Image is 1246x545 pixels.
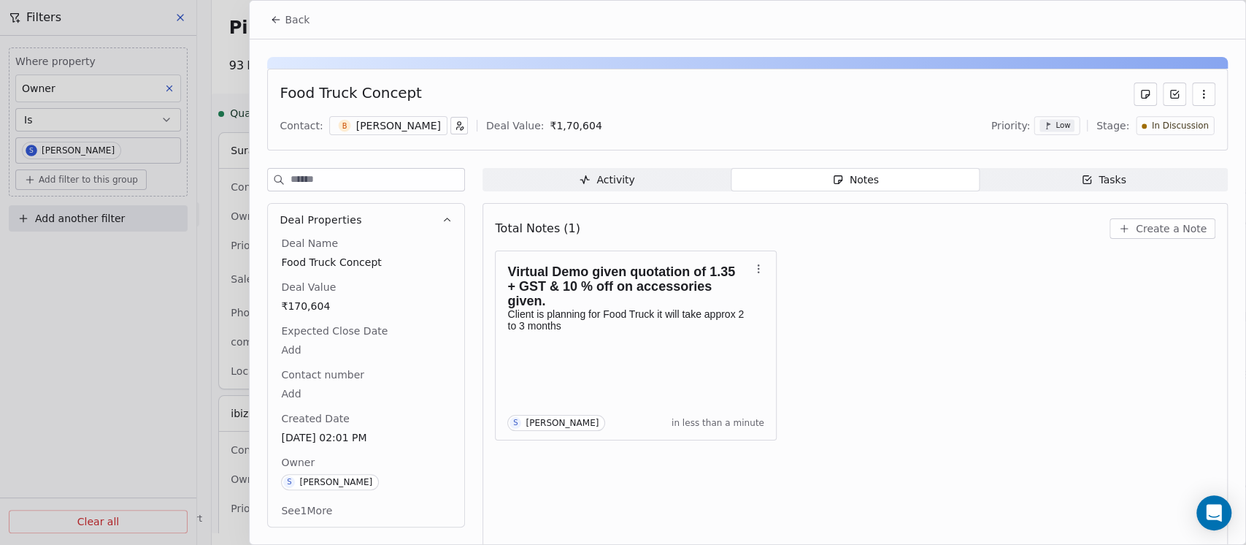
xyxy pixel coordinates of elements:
[280,213,361,227] span: Deal Properties
[513,417,518,429] div: S
[1152,120,1209,132] span: In Discussion
[486,118,544,133] div: Deal Value:
[272,498,341,524] button: See1More
[526,418,599,428] div: [PERSON_NAME]
[991,118,1031,133] span: Priority:
[507,264,750,308] h1: Virtual Demo given quotation of 1.35 + GST & 10 % off on accessories given.
[1110,218,1215,239] button: Create a Note
[550,120,601,132] span: ₹ 1,70,604
[281,255,451,270] span: Food Truck Concept
[507,308,750,332] p: Client is planning for Food Truck it will take approx 2 to 3 months
[1096,118,1129,133] span: Stage:
[268,236,464,527] div: Deal Properties
[281,430,451,445] span: [DATE] 02:01 PM
[280,118,323,133] div: Contact:
[278,367,367,382] span: Contact number
[281,299,451,313] span: ₹170,604
[278,280,339,294] span: Deal Value
[280,83,421,106] div: Food Truck Concept
[268,204,464,236] button: Deal Properties
[356,118,441,133] div: [PERSON_NAME]
[338,120,350,132] span: B
[1136,221,1207,236] span: Create a Note
[299,477,372,487] div: [PERSON_NAME]
[278,324,391,338] span: Expected Close Date
[1055,121,1070,131] span: Low
[1081,172,1126,188] div: Tasks
[579,172,634,188] div: Activity
[278,455,318,470] span: Owner
[495,220,580,237] span: Total Notes (1)
[285,12,309,27] span: Back
[1196,495,1231,530] div: Open Intercom Messenger
[281,343,451,357] span: Add
[278,411,352,426] span: Created Date
[261,7,318,33] button: Back
[278,236,341,251] span: Deal Name
[672,417,764,429] span: in less than a minute
[281,386,451,401] span: Add
[287,476,291,488] div: S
